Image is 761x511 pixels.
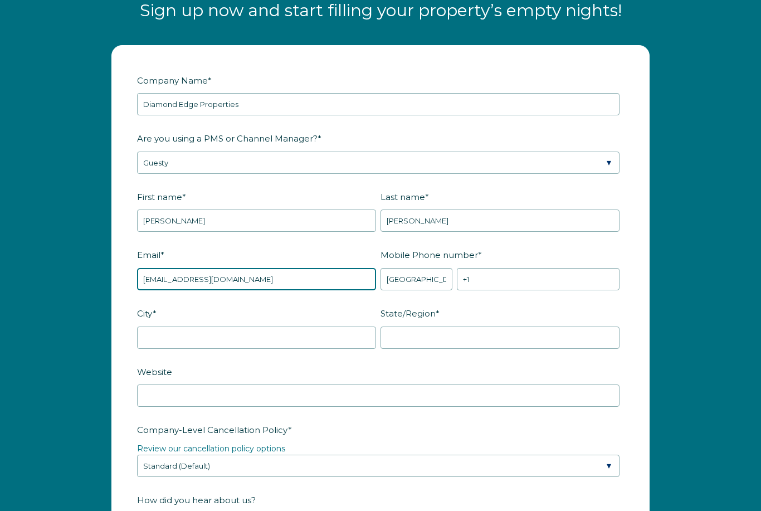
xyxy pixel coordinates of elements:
[137,421,288,439] span: Company-Level Cancellation Policy
[137,72,208,89] span: Company Name
[137,188,182,206] span: First name
[137,130,318,147] span: Are you using a PMS or Channel Manager?
[137,305,153,322] span: City
[137,444,285,454] a: Review our cancellation policy options
[380,305,436,322] span: State/Region
[137,246,160,264] span: Email
[137,363,172,381] span: Website
[380,188,425,206] span: Last name
[137,491,256,509] span: How did you hear about us?
[380,246,478,264] span: Mobile Phone number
